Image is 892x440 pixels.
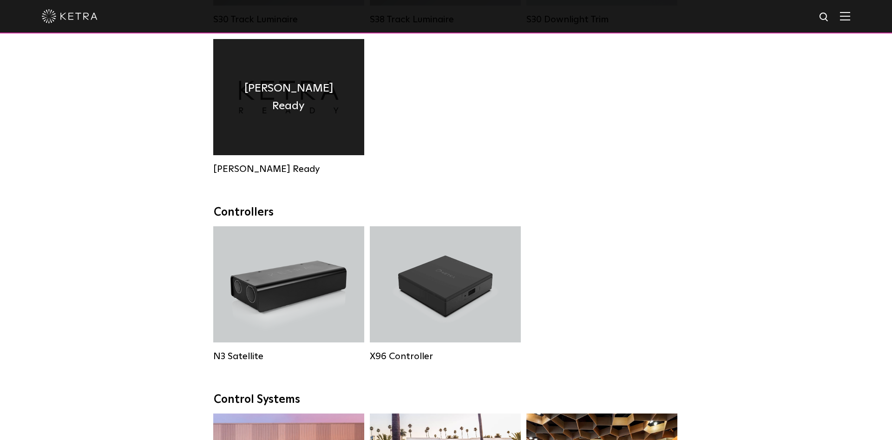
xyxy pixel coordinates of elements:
[370,351,521,362] div: X96 Controller
[42,9,98,23] img: ketra-logo-2019-white
[840,12,850,20] img: Hamburger%20Nav.svg
[213,39,364,175] a: [PERSON_NAME] Ready [PERSON_NAME] Ready
[214,393,678,407] div: Control Systems
[213,226,364,362] a: N3 Satellite N3 Satellite
[214,206,678,219] div: Controllers
[213,351,364,362] div: N3 Satellite
[819,12,830,23] img: search icon
[227,79,350,115] h4: [PERSON_NAME] Ready
[213,164,364,175] div: [PERSON_NAME] Ready
[370,226,521,362] a: X96 Controller X96 Controller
